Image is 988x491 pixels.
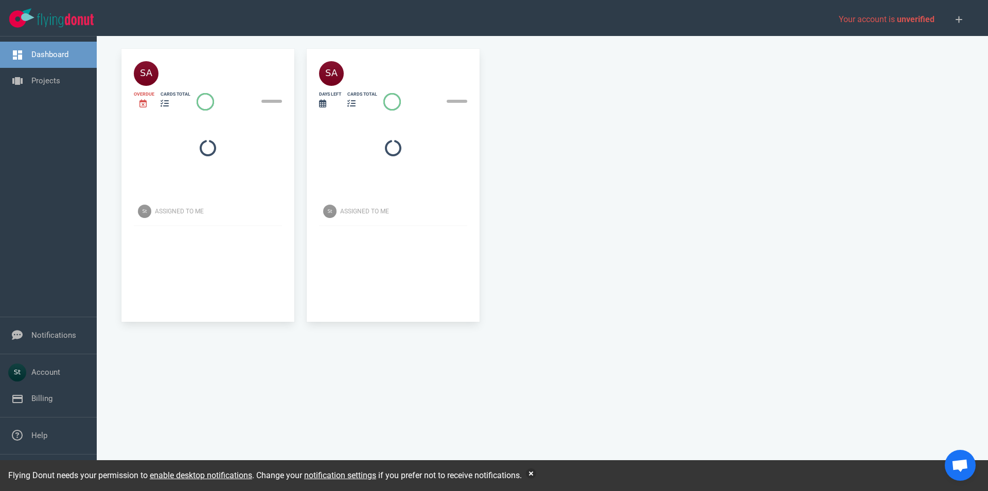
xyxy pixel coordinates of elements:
[37,13,94,27] img: Flying Donut text logo
[340,207,473,216] div: Assigned To Me
[839,14,934,24] span: Your account is
[134,91,154,98] div: Overdue
[31,394,52,403] a: Billing
[134,61,158,86] img: 40
[31,76,60,85] a: Projects
[31,431,47,440] a: Help
[319,91,341,98] div: days left
[319,61,344,86] img: 40
[945,450,976,481] div: Open chat
[31,50,68,59] a: Dashboard
[897,14,934,24] span: unverified
[161,91,190,98] div: cards total
[347,91,377,98] div: cards total
[323,205,337,218] img: Avatar
[8,470,252,480] span: Flying Donut needs your permission to
[155,207,288,216] div: Assigned To Me
[252,470,522,480] span: . Change your if you prefer not to receive notifications.
[138,205,151,218] img: Avatar
[31,368,60,377] a: Account
[31,331,76,340] a: Notifications
[150,470,252,480] a: enable desktop notifications
[304,470,376,480] a: notification settings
